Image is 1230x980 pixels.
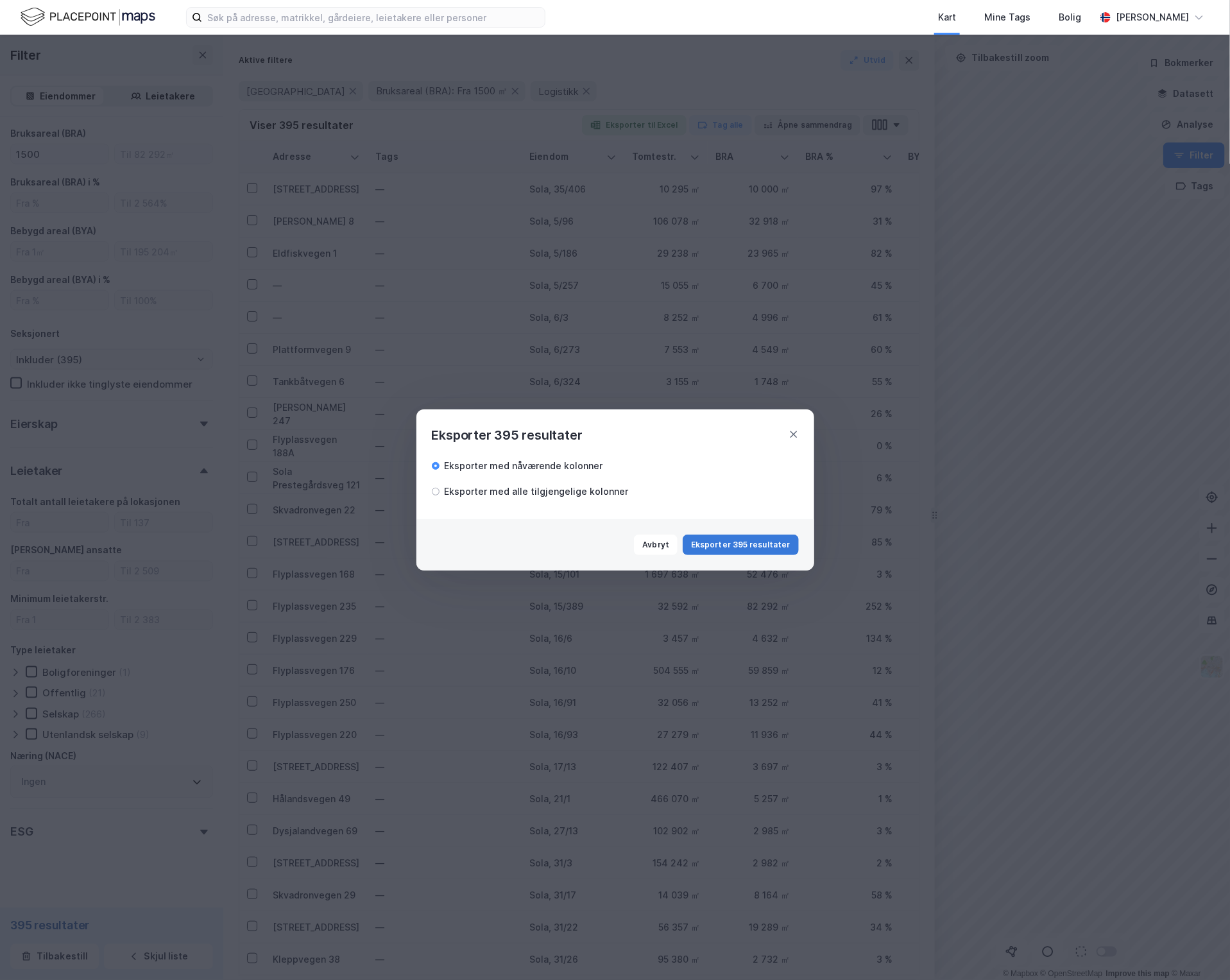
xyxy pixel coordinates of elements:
[445,484,629,499] div: Eksporter med alle tilgjengelige kolonner
[1059,10,1081,25] div: Bolig
[21,6,155,28] img: logo.f888ab2527a4732fd821a326f86c7f29.svg
[1166,918,1230,980] div: Kontrollprogram for chat
[1116,10,1189,25] div: [PERSON_NAME]
[1166,918,1230,980] iframe: Chat Widget
[683,535,798,555] button: Eksporter 395 resultater
[202,8,545,27] input: Søk på adresse, matrikkel, gårdeiere, leietakere eller personer
[432,425,583,445] div: Eksporter 395 resultater
[984,10,1030,25] div: Mine Tags
[634,535,678,555] button: Avbryt
[445,458,603,474] div: Eksporter med nåværende kolonner
[938,10,956,25] div: Kart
